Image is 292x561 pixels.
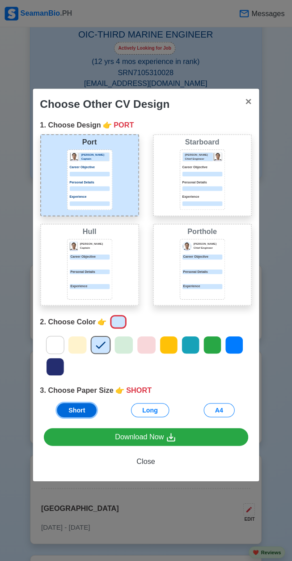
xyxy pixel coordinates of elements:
div: Experience [182,280,221,285]
div: Download Now [116,425,177,436]
p: Personal Details [71,177,110,182]
p: Chief Engineer [185,154,212,158]
p: [PERSON_NAME] [83,150,110,154]
p: Career Objective [71,251,110,255]
div: Port [45,135,137,145]
span: × [244,93,250,106]
div: Career Objective [182,251,221,255]
div: 1. Choose Design [42,118,250,128]
p: Chief Engineer [193,242,221,246]
div: Choose Other CV Design [42,94,169,110]
p: Personal Details [71,265,110,270]
div: Starboard [156,135,248,145]
p: Captain [81,242,110,246]
div: Porthole [156,223,248,234]
p: Career Objective [182,162,221,167]
p: [PERSON_NAME] [193,238,221,242]
button: Long [131,397,169,411]
p: Experience [71,191,110,196]
p: Experience [182,191,221,196]
a: Download Now [46,421,247,439]
p: Career Objective [71,162,110,167]
p: [PERSON_NAME] [185,150,212,154]
p: Captain [83,154,110,158]
button: Close [46,446,247,463]
div: Personal Details [182,265,221,270]
div: 3. Choose Paper Size [42,379,250,390]
span: point [104,118,113,128]
p: [PERSON_NAME] [81,238,110,242]
span: PORT [114,118,134,128]
span: SHORT [127,379,152,390]
button: Short [59,397,97,411]
span: Close [137,450,155,458]
p: Personal Details [182,177,221,182]
div: Hull [45,223,137,234]
button: A4 [203,397,233,411]
span: point [116,379,125,390]
span: point [98,311,107,322]
div: 2. Choose Color [42,308,250,325]
p: Experience [71,280,110,285]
